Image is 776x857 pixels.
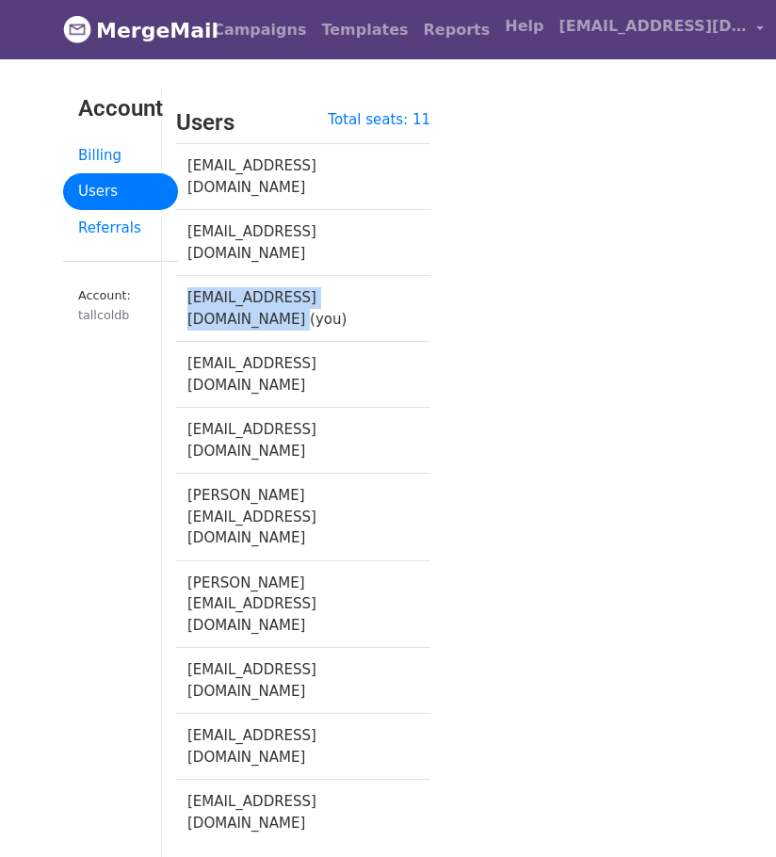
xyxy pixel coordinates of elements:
[176,109,430,137] h3: Users
[176,144,408,210] td: [EMAIL_ADDRESS][DOMAIN_NAME]
[558,15,747,38] span: [EMAIL_ADDRESS][DOMAIN_NAME]
[176,408,408,474] td: [EMAIL_ADDRESS][DOMAIN_NAME]
[416,11,498,49] a: Reports
[176,210,408,276] td: [EMAIL_ADDRESS][DOMAIN_NAME]
[78,288,163,324] small: Account:
[314,11,415,49] a: Templates
[63,137,178,174] a: Billing
[176,714,408,780] td: [EMAIL_ADDRESS][DOMAIN_NAME]
[63,10,190,50] a: MergeMail
[551,8,771,52] a: [EMAIL_ADDRESS][DOMAIN_NAME]
[176,648,408,714] td: [EMAIL_ADDRESS][DOMAIN_NAME]
[78,95,163,122] h3: Account
[78,306,163,324] div: tallcoldb
[176,474,408,561] td: [PERSON_NAME][EMAIL_ADDRESS][DOMAIN_NAME]
[328,111,430,128] a: Total seats: 11
[63,210,178,247] a: Referrals
[682,767,776,857] iframe: Chat Widget
[682,767,776,857] div: 聊天小组件
[63,15,91,43] img: MergeMail logo
[176,560,408,648] td: [PERSON_NAME][EMAIL_ADDRESS][DOMAIN_NAME]
[176,276,408,342] td: [EMAIL_ADDRESS][DOMAIN_NAME] (you)
[205,11,314,49] a: Campaigns
[176,342,408,408] td: [EMAIL_ADDRESS][DOMAIN_NAME]
[176,780,408,846] td: [EMAIL_ADDRESS][DOMAIN_NAME]
[497,8,551,45] a: Help
[63,173,178,210] a: Users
